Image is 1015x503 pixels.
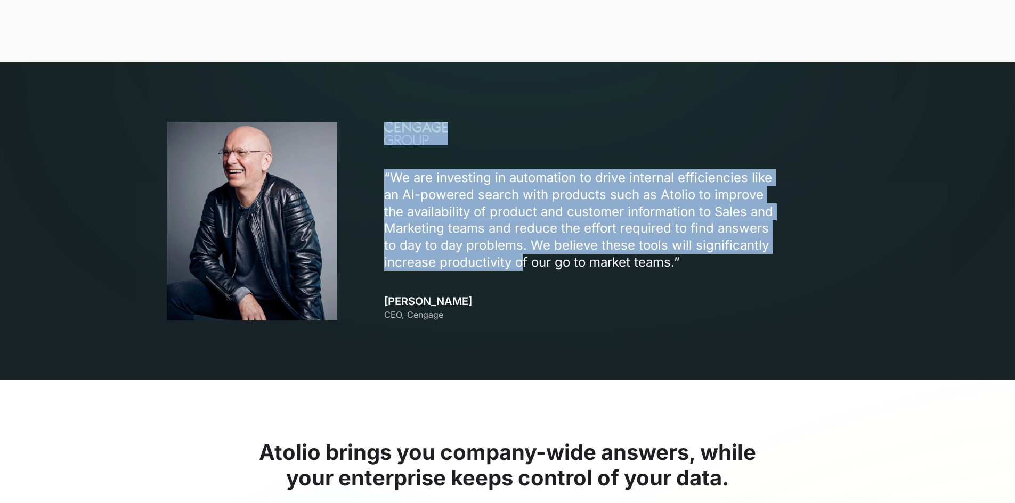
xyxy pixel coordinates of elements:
h3: [PERSON_NAME] [384,295,472,320]
span: CEO, Cengage [384,309,443,320]
h2: Atolio brings you company-wide answers, while your enterprise keeps control of your data. [167,440,849,491]
iframe: Chat Widget [962,452,1015,503]
p: “We are investing in automation to drive internal efficiencies like an Al-powered search with pro... [384,169,784,271]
